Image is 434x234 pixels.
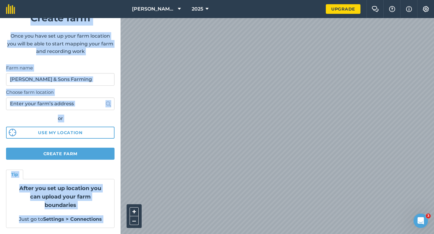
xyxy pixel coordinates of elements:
img: A question mark icon [388,6,396,12]
p: Just go to [14,215,107,223]
a: Upgrade [326,4,360,14]
button: Use my location [6,127,115,139]
button: – [130,216,139,225]
img: svg+xml;base64,PHN2ZyB4bWxucz0iaHR0cDovL3d3dy53My5vcmcvMjAwMC9zdmciIHdpZHRoPSIxOSIgaGVpZ2h0PSIyNC... [105,100,111,107]
img: fieldmargin Logo [6,4,15,14]
button: + [130,207,139,216]
strong: After you set up location you can upload your farm boundaries [19,185,101,208]
span: 2025 [192,5,203,13]
img: Two speech bubbles overlapping with the left bubble in the forefront [372,6,379,12]
iframe: Intercom live chat [414,214,428,228]
input: Enter your farm’s address [6,97,115,110]
h1: Create farm [6,10,115,26]
p: Once you have set up your farm location you will be able to start mapping your farm and recording... [6,32,115,55]
button: Create farm [6,148,115,160]
img: svg+xml;base64,PHN2ZyB4bWxucz0iaHR0cDovL3d3dy53My5vcmcvMjAwMC9zdmciIHdpZHRoPSIxNyIgaGVpZ2h0PSIxNy... [406,5,412,13]
span: 3 [426,214,431,218]
label: Farm name [6,64,115,72]
span: [PERSON_NAME] & Sons [132,5,175,13]
input: Farm name [6,73,115,86]
img: A cog icon [422,6,429,12]
div: or [6,115,115,122]
label: Choose farm location [6,89,115,96]
strong: Settings > Connections [43,216,102,222]
img: svg%3e [9,129,16,136]
h4: Tip [11,171,18,178]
